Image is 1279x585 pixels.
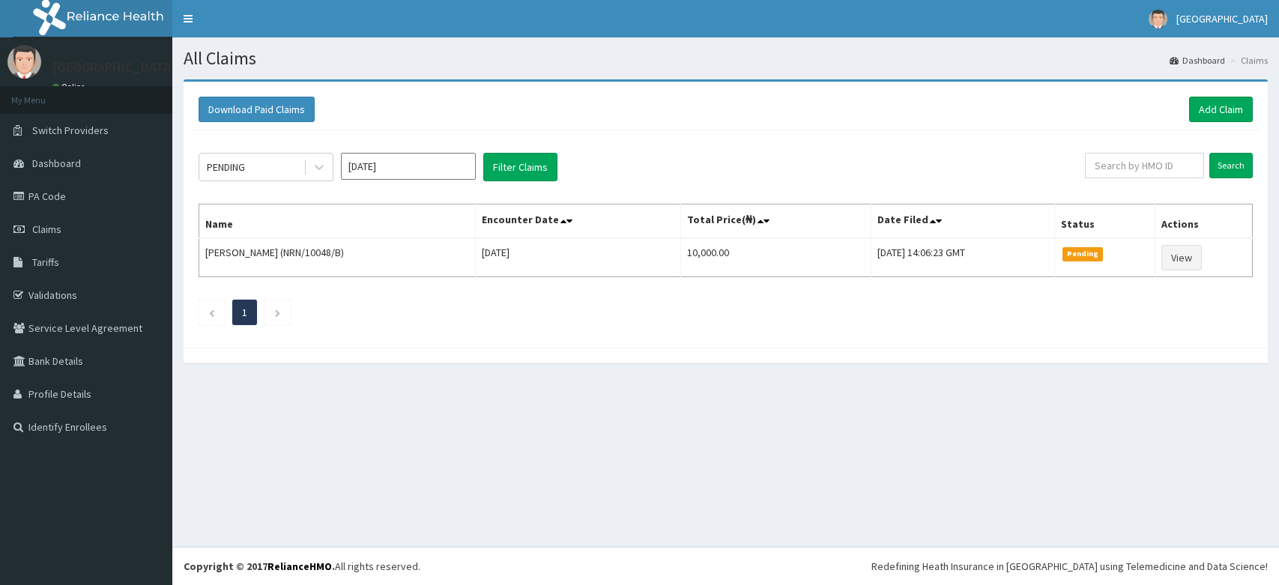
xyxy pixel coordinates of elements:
input: Search by HMO ID [1085,153,1204,178]
th: Date Filed [871,204,1055,239]
input: Select Month and Year [341,153,476,180]
img: User Image [1149,10,1167,28]
span: Dashboard [32,157,81,170]
footer: All rights reserved. [172,547,1279,585]
div: Redefining Heath Insurance in [GEOGRAPHIC_DATA] using Telemedicine and Data Science! [871,559,1268,574]
span: Claims [32,222,61,236]
th: Encounter Date [476,204,681,239]
h1: All Claims [184,49,1268,68]
th: Status [1054,204,1155,239]
input: Search [1209,153,1253,178]
li: Claims [1227,54,1268,67]
span: Tariffs [32,255,59,269]
th: Actions [1155,204,1253,239]
a: Dashboard [1170,54,1225,67]
button: Download Paid Claims [199,97,315,122]
div: PENDING [207,160,245,175]
td: [DATE] 14:06:23 GMT [871,238,1055,277]
button: Filter Claims [483,153,557,181]
a: Add Claim [1189,97,1253,122]
a: Next page [274,306,281,319]
td: [DATE] [476,238,681,277]
th: Total Price(₦) [681,204,871,239]
a: Page 1 is your current page [242,306,247,319]
a: Online [52,82,88,92]
td: 10,000.00 [681,238,871,277]
a: Previous page [208,306,215,319]
span: [GEOGRAPHIC_DATA] [1176,12,1268,25]
span: Pending [1062,247,1104,261]
strong: Copyright © 2017 . [184,560,335,573]
td: [PERSON_NAME] (NRN/10048/B) [199,238,476,277]
p: [GEOGRAPHIC_DATA] [52,61,176,74]
a: View [1161,245,1202,270]
span: Switch Providers [32,124,109,137]
a: RelianceHMO [267,560,332,573]
img: User Image [7,45,41,79]
th: Name [199,204,476,239]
